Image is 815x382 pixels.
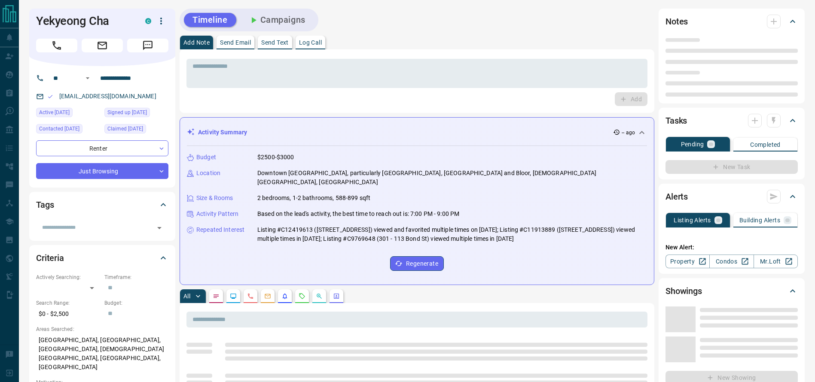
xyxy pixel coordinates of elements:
[281,293,288,300] svg: Listing Alerts
[299,293,305,300] svg: Requests
[36,273,100,281] p: Actively Searching:
[183,293,190,299] p: All
[36,163,168,179] div: Just Browsing
[754,255,798,268] a: Mr.Loft
[665,11,798,32] div: Notes
[681,141,704,147] p: Pending
[299,39,322,45] p: Log Call
[240,13,314,27] button: Campaigns
[36,248,168,268] div: Criteria
[104,299,168,307] p: Budget:
[36,14,132,28] h1: Yekyeong Cha
[107,124,143,133] span: Claimed [DATE]
[196,209,238,218] p: Activity Pattern
[213,293,220,300] svg: Notes
[390,256,444,271] button: Regenerate
[59,93,156,100] a: [EMAIL_ADDRESS][DOMAIN_NAME]
[257,169,647,187] p: Downtown [GEOGRAPHIC_DATA], particularly [GEOGRAPHIC_DATA], [GEOGRAPHIC_DATA] and Bloor, [DEMOGRA...
[739,217,780,223] p: Building Alerts
[257,225,647,243] p: Listing #C12419613 ([STREET_ADDRESS]) viewed and favorited multiple times on [DATE]; Listing #C11...
[257,194,370,203] p: 2 bedrooms, 1-2 bathrooms, 588-899 sqft
[333,293,340,300] svg: Agent Actions
[750,142,781,148] p: Completed
[196,169,220,178] p: Location
[196,153,216,162] p: Budget
[36,124,100,136] div: Thu Oct 09 2025
[257,153,294,162] p: $2500-$3000
[665,190,688,203] h2: Alerts
[665,255,710,268] a: Property
[184,13,236,27] button: Timeline
[36,108,100,120] div: Sat Oct 04 2025
[198,128,247,137] p: Activity Summary
[104,108,168,120] div: Tue Feb 04 2025
[196,194,233,203] p: Size & Rooms
[36,307,100,321] p: $0 - $2,500
[665,186,798,207] div: Alerts
[665,284,702,298] h2: Showings
[665,281,798,301] div: Showings
[36,251,64,265] h2: Criteria
[104,124,168,136] div: Thu Feb 06 2025
[264,293,271,300] svg: Emails
[145,18,151,24] div: condos.ca
[39,108,70,117] span: Active [DATE]
[622,129,635,136] p: -- ago
[665,110,798,131] div: Tasks
[36,39,77,52] span: Call
[39,124,79,133] span: Contacted [DATE]
[82,73,93,83] button: Open
[230,293,237,300] svg: Lead Browsing Activity
[183,39,210,45] p: Add Note
[36,194,168,215] div: Tags
[36,299,100,307] p: Search Range:
[665,114,687,127] h2: Tasks
[674,217,711,223] p: Listing Alerts
[36,333,168,374] p: [GEOGRAPHIC_DATA], [GEOGRAPHIC_DATA], [GEOGRAPHIC_DATA], [DEMOGRAPHIC_DATA][GEOGRAPHIC_DATA], [GE...
[665,243,798,252] p: New Alert:
[107,108,147,117] span: Signed up [DATE]
[316,293,323,300] svg: Opportunities
[247,293,254,300] svg: Calls
[104,273,168,281] p: Timeframe:
[36,198,54,212] h2: Tags
[187,124,647,140] div: Activity Summary-- ago
[47,94,53,100] svg: Email Valid
[709,255,754,268] a: Condos
[82,39,123,52] span: Email
[36,140,168,156] div: Renter
[196,225,244,234] p: Repeated Interest
[127,39,168,52] span: Message
[261,39,289,45] p: Send Text
[153,222,165,234] button: Open
[665,15,688,28] h2: Notes
[220,39,251,45] p: Send Email
[257,209,459,218] p: Based on the lead's activity, the best time to reach out is: 7:00 PM - 9:00 PM
[36,325,168,333] p: Areas Searched:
